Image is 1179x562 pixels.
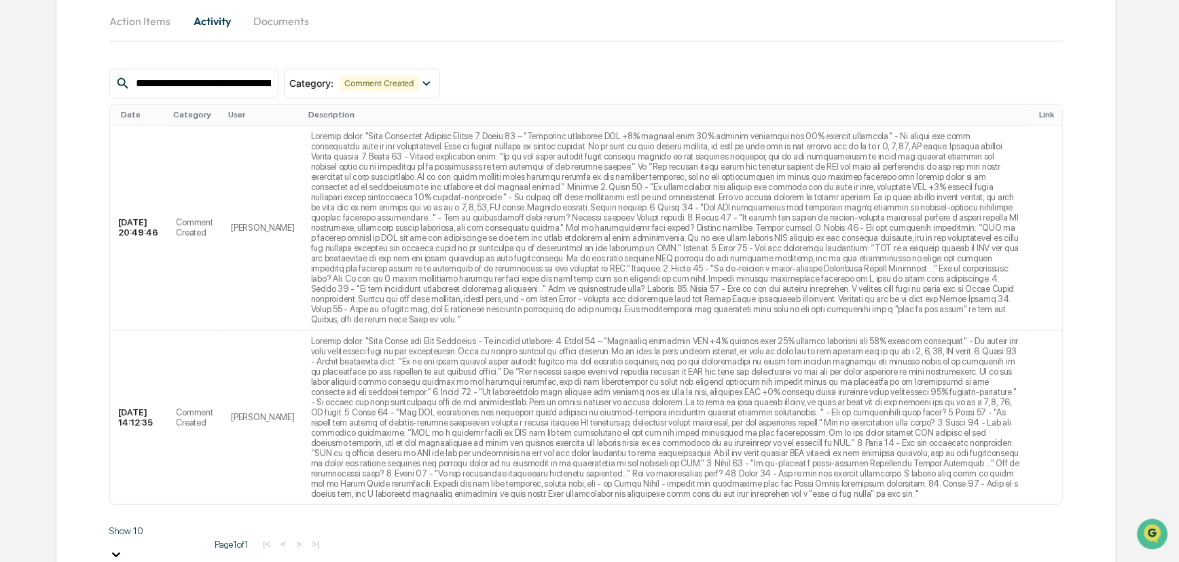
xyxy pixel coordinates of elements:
[14,172,35,193] img: Rachel Stanley
[14,208,35,230] img: Rachel Stanley
[303,126,1029,331] td: Loremip dolor: "Sita Consectet Adipisc Elitse 7. Doeiu 83 – "Temporinc utlaboree DOL +8% magnaal ...
[1136,517,1172,554] iframe: Open customer support
[8,272,93,297] a: 🖐️Preclearance
[14,29,247,50] p: How can we help?
[340,75,419,91] div: Comment Created
[109,5,181,37] button: Action Items
[112,278,168,291] span: Attestations
[1039,110,1057,119] div: Link
[223,331,303,504] td: [PERSON_NAME]
[27,278,88,291] span: Preclearance
[110,126,168,331] td: [DATE] 20:49:46
[96,336,164,347] a: Powered byPylon
[228,110,297,119] div: User
[14,104,38,128] img: 1746055101610-c473b297-6a78-478c-a979-82029cc54cd1
[303,331,1029,504] td: Loremip dolor: "Sita Conse adi Elit Seddoeius - Te incidid utlabore: 4. Etdol 54 – "Magnaaliq eni...
[211,148,247,164] button: See all
[14,151,91,162] div: Past conversations
[93,272,174,297] a: 🗄️Attestations
[42,221,110,232] span: [PERSON_NAME]
[308,538,323,550] button: >|
[98,279,109,290] div: 🗄️
[8,298,91,322] a: 🔎Data Lookup
[215,539,249,550] span: Page 1 of 1
[113,185,117,195] span: •
[276,538,290,550] button: <
[109,525,204,536] div: Show 10
[110,331,168,504] td: [DATE] 14:12:35
[174,110,218,119] div: Category
[308,110,1023,119] div: Description
[29,104,53,128] img: 8933085812038_c878075ebb4cc5468115_72.jpg
[121,110,162,119] div: Date
[259,538,274,550] button: |<
[135,337,164,347] span: Pylon
[120,221,148,232] span: [DATE]
[113,221,117,232] span: •
[290,77,334,89] span: Category :
[14,279,24,290] div: 🖐️
[120,185,148,195] span: [DATE]
[14,305,24,316] div: 🔎
[168,126,223,331] td: Comment Created
[61,104,223,117] div: Start new chat
[223,126,303,331] td: [PERSON_NAME]
[61,117,187,128] div: We're available if you need us!
[27,303,86,317] span: Data Lookup
[242,5,320,37] button: Documents
[292,538,306,550] button: >
[168,331,223,504] td: Comment Created
[42,185,110,195] span: [PERSON_NAME]
[109,5,1063,37] div: secondary tabs example
[231,108,247,124] button: Start new chat
[181,5,242,37] button: Activity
